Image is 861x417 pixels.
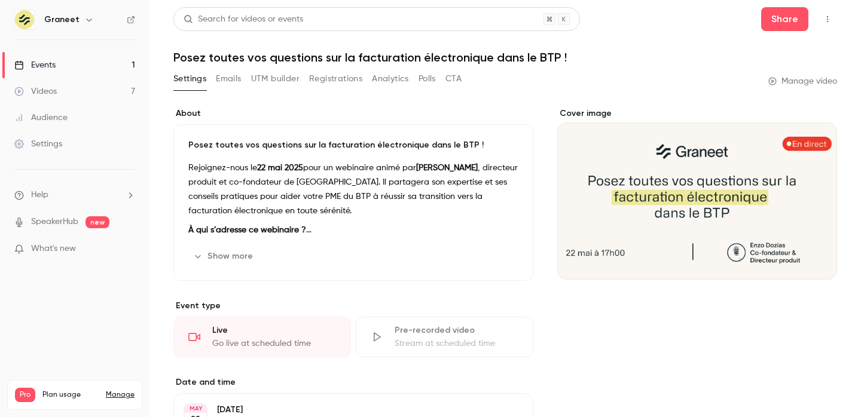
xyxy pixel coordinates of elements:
[372,69,409,88] button: Analytics
[217,404,470,416] p: [DATE]
[86,216,109,228] span: new
[14,138,62,150] div: Settings
[173,108,533,119] label: About
[173,300,533,312] p: Event type
[31,189,48,201] span: Help
[188,139,518,151] p: Posez toutes vos questions sur la facturation électronique dans le BTP !
[212,324,336,336] div: Live
[14,85,57,97] div: Videos
[15,388,35,402] span: Pro
[251,69,300,88] button: UTM builder
[557,108,837,119] label: Cover image
[188,161,518,218] p: Rejoignez-nous le pour un webinaire animé par , directeur produit et co-fondateur de [GEOGRAPHIC_...
[31,243,76,255] span: What's new
[15,10,34,29] img: Graneet
[173,317,351,357] div: LiveGo live at scheduled time
[768,75,837,87] a: Manage video
[216,69,241,88] button: Emails
[188,226,312,234] strong: À qui s’adresse ce webinaire ?
[445,69,462,88] button: CTA
[184,13,303,26] div: Search for videos or events
[185,404,206,413] div: MAY
[14,189,135,201] li: help-dropdown-opener
[419,69,436,88] button: Polls
[31,216,78,228] a: SpeakerHub
[395,338,518,349] div: Stream at scheduled time
[173,376,533,388] label: Date and time
[416,164,478,172] strong: [PERSON_NAME]
[173,69,206,88] button: Settings
[173,50,837,65] h1: Posez toutes vos questions sur la facturation électronique dans le BTP !
[761,7,808,31] button: Share
[356,317,533,357] div: Pre-recorded videoStream at scheduled time
[106,390,135,400] a: Manage
[557,108,837,280] section: Cover image
[121,244,135,255] iframe: Noticeable Trigger
[188,247,260,266] button: Show more
[42,390,99,400] span: Plan usage
[14,112,68,124] div: Audience
[309,69,362,88] button: Registrations
[257,164,303,172] strong: 22 mai 2025
[395,324,518,336] div: Pre-recorded video
[212,338,336,349] div: Go live at scheduled time
[44,14,80,26] h6: Graneet
[14,59,56,71] div: Events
